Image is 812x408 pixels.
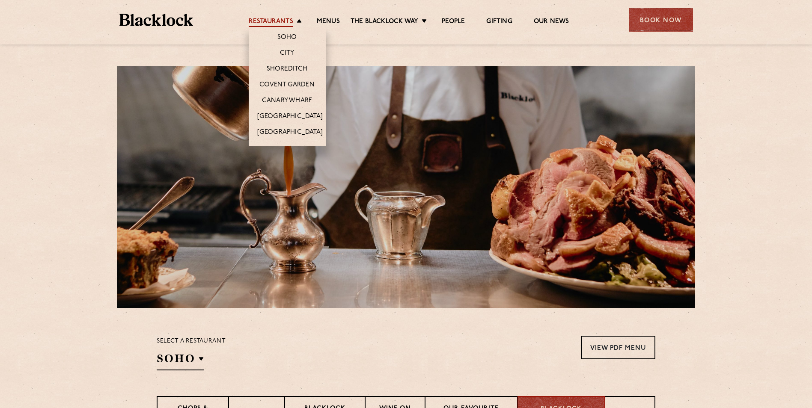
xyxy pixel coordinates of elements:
h2: SOHO [157,351,204,370]
a: View PDF Menu [581,336,655,359]
a: Menus [317,18,340,27]
div: Book Now [629,8,693,32]
a: [GEOGRAPHIC_DATA] [257,128,323,138]
a: Soho [277,33,297,43]
img: BL_Textured_Logo-footer-cropped.svg [119,14,193,26]
a: Our News [534,18,569,27]
a: The Blacklock Way [351,18,418,27]
a: Shoreditch [267,65,308,74]
a: Covent Garden [259,81,315,90]
a: City [280,49,294,59]
a: Restaurants [249,18,293,27]
a: Gifting [486,18,512,27]
a: [GEOGRAPHIC_DATA] [257,112,323,122]
a: Canary Wharf [262,97,312,106]
a: People [442,18,465,27]
p: Select a restaurant [157,336,226,347]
